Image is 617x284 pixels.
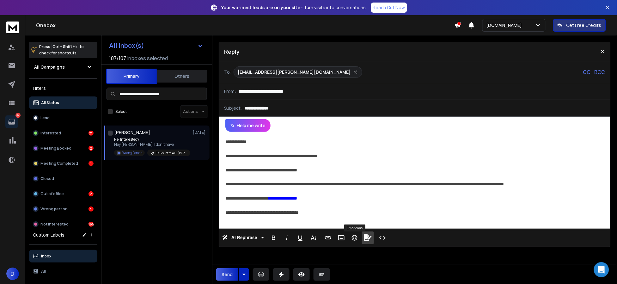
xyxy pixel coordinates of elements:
p: Subject: [224,105,242,111]
button: D [6,268,19,280]
img: logo [6,22,19,33]
label: Select [115,109,127,114]
h1: [PERSON_NAME] [114,129,150,136]
div: 24 [89,131,94,136]
button: Send [216,268,238,281]
button: Out of office2 [29,188,97,200]
button: Italic (Ctrl+I) [281,232,293,244]
p: [EMAIL_ADDRESS][PERSON_NAME][DOMAIN_NAME] [238,69,351,75]
div: 5 [89,207,94,212]
button: AI Rephrase [221,232,265,244]
a: 194 [5,115,18,128]
div: 1 [89,161,94,166]
p: All Status [41,100,59,105]
p: Not Interested [40,222,69,227]
button: Bold (Ctrl+B) [268,232,280,244]
button: All Status [29,96,97,109]
p: Re: Interested? [114,137,190,142]
p: Reach Out Now [373,4,405,11]
h3: Filters [29,84,97,93]
p: BCC [595,68,605,76]
p: All [41,269,46,274]
button: Inbox [29,250,97,262]
p: – Turn visits into conversations [222,4,366,11]
div: Open Intercom Messenger [594,262,609,277]
button: Interested24 [29,127,97,139]
p: Get Free Credits [566,22,602,28]
p: Wrong person [40,207,68,212]
h1: Onebox [36,22,455,29]
h1: All Inbox(s) [109,42,144,49]
div: 2 [89,146,94,151]
span: 107 / 107 [109,54,126,62]
p: Wrong Person [122,151,142,155]
p: CC [583,68,591,76]
button: Get Free Credits [553,19,606,32]
p: [DOMAIN_NAME] [486,22,525,28]
button: All Inbox(s) [104,39,208,52]
h3: Custom Labels [33,232,64,238]
button: Underline (Ctrl+U) [294,232,306,244]
div: Emoticons [344,225,365,232]
button: Not Interested165 [29,218,97,231]
button: All [29,265,97,278]
button: Lead [29,112,97,124]
span: Ctrl + Shift + k [52,43,78,50]
h1: All Campaigns [34,64,65,70]
a: Reach Out Now [371,3,407,13]
button: All Campaigns [29,61,97,73]
p: Press to check for shortcuts. [39,44,84,56]
p: Lead [40,115,50,120]
button: Help me write [225,119,271,132]
button: Others [157,69,207,83]
button: Meeting Completed1 [29,157,97,170]
button: Insert Image (Ctrl+P) [335,232,347,244]
p: To: [224,69,231,75]
p: Hey [PERSON_NAME], I don’t have [114,142,190,147]
div: 2 [89,191,94,196]
button: Meeting Booked2 [29,142,97,155]
p: 194 [15,113,21,118]
p: Out of office [40,191,64,196]
button: Insert Link (Ctrl+K) [322,232,334,244]
p: Inbox [41,254,52,259]
p: Meeting Completed [40,161,78,166]
button: Wrong person5 [29,203,97,215]
p: From: [224,88,236,95]
button: Closed [29,172,97,185]
p: Reply [224,47,240,56]
p: Meeting Booked [40,146,71,151]
strong: Your warmest leads are on your site [222,4,301,10]
span: AI Rephrase [230,235,259,240]
div: 165 [89,222,94,227]
p: Interested [40,131,61,136]
button: Primary [106,69,157,84]
p: [DATE] [193,130,207,135]
h3: Inboxes selected [127,54,168,62]
p: Closed [40,176,54,181]
p: Talks Intro ALL [PERSON_NAME]@ #20250701 [156,151,186,156]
